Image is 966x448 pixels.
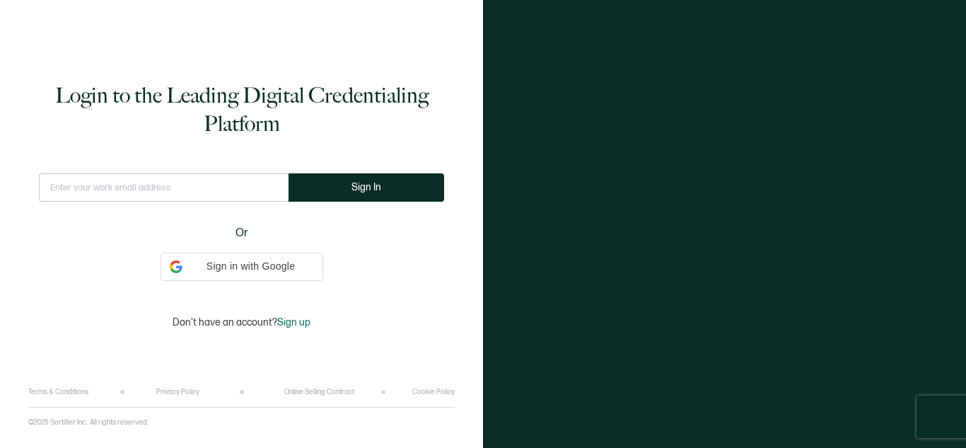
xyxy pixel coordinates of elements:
p: ©2025 Sertifier Inc.. All rights reserved. [28,418,149,427]
a: Cookie Policy [412,388,455,396]
button: Sign In [289,173,444,202]
h1: Login to the Leading Digital Credentialing Platform [39,81,444,138]
span: Sign up [277,316,310,328]
input: Enter your work email address [39,173,289,202]
p: Don't have an account? [173,316,310,328]
div: Sign in with Google [161,253,323,281]
a: Privacy Policy [156,388,199,396]
span: Or [235,224,248,242]
a: Terms & Conditions [28,388,88,396]
span: Sign In [351,182,381,193]
span: Sign in with Google [188,259,314,274]
a: Online Selling Contract [284,388,354,396]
